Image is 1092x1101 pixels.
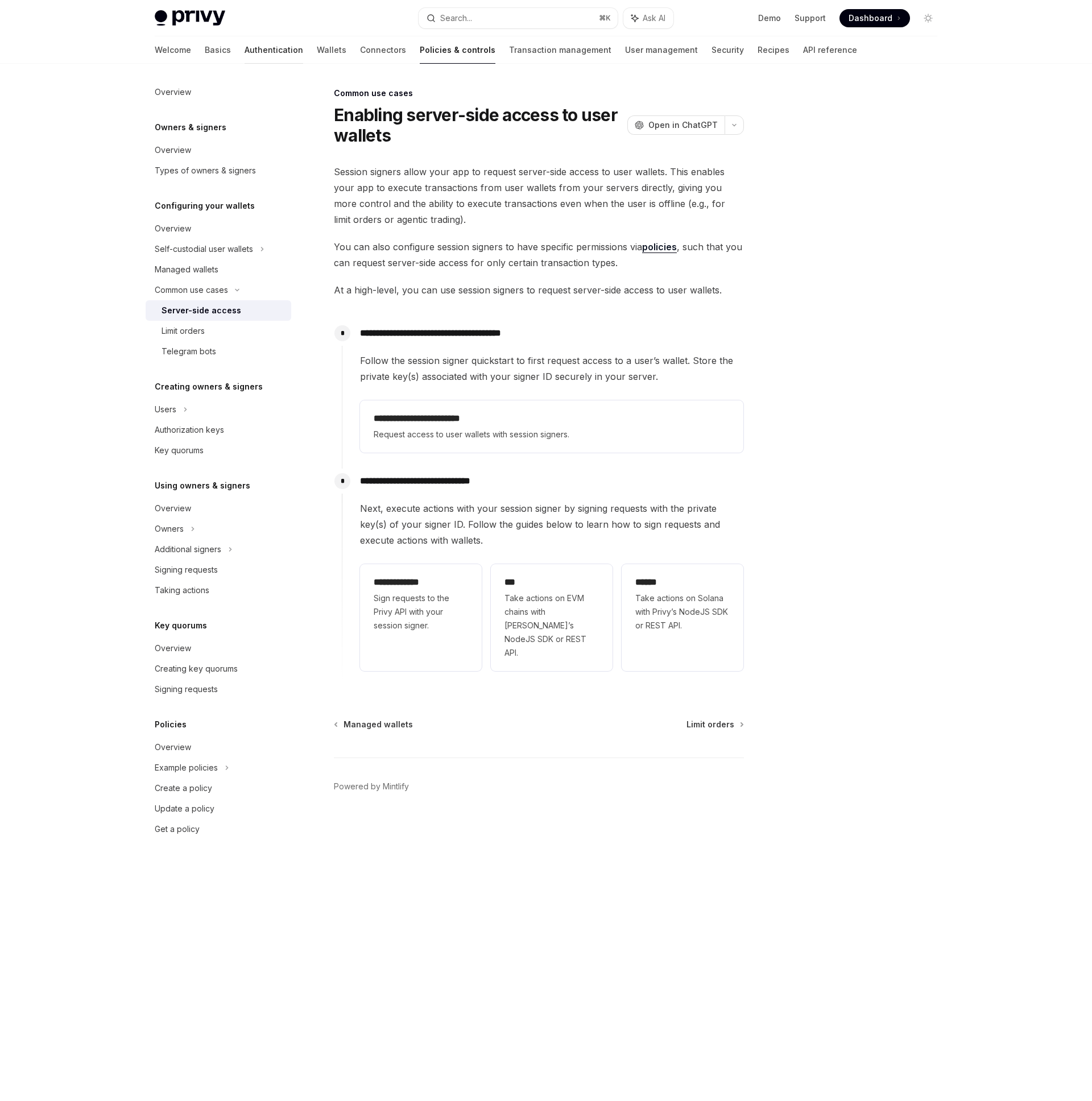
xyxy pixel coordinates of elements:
h5: Creating owners & signers [155,380,263,394]
div: Managed wallets [155,263,218,276]
a: Signing requests [146,560,291,580]
a: Policies & controls [420,36,495,64]
a: Limit orders [146,321,291,341]
a: policies [642,241,677,253]
span: Dashboard [849,13,892,24]
div: Users [155,403,176,416]
a: Key quorums [146,440,291,461]
div: Overview [155,740,191,754]
a: Recipes [758,36,789,64]
img: light logo [155,10,225,26]
h1: Enabling server-side access to user wallets [334,105,623,146]
div: Overview [155,222,191,235]
span: Sign requests to the Privy API with your session signer. [374,591,468,632]
a: Welcome [155,36,191,64]
div: Taking actions [155,583,209,597]
a: Overview [146,82,291,102]
h5: Key quorums [155,619,207,632]
span: Limit orders [686,719,734,730]
button: Ask AI [623,8,673,28]
a: Powered by Mintlify [334,781,409,792]
span: Request access to user wallets with session signers. [374,428,730,441]
a: Authorization keys [146,420,291,440]
a: Signing requests [146,679,291,699]
a: Create a policy [146,778,291,798]
div: Create a policy [155,781,212,795]
div: Search... [440,11,472,25]
span: You can also configure session signers to have specific permissions via , such that you can reque... [334,239,744,271]
a: Support [795,13,826,24]
a: Limit orders [686,719,743,730]
a: Taking actions [146,580,291,601]
span: Follow the session signer quickstart to first request access to a user’s wallet. Store the privat... [360,353,743,384]
span: Take actions on Solana with Privy’s NodeJS SDK or REST API. [635,591,730,632]
a: Overview [146,638,291,659]
span: Open in ChatGPT [648,119,718,131]
a: Types of owners & signers [146,160,291,181]
a: Dashboard [839,9,910,27]
a: **** *Take actions on Solana with Privy’s NodeJS SDK or REST API. [622,564,743,671]
div: Example policies [155,761,218,775]
h5: Policies [155,718,187,731]
a: Transaction management [509,36,611,64]
a: Overview [146,218,291,239]
a: User management [625,36,698,64]
h5: Using owners & signers [155,479,250,492]
button: Toggle dark mode [919,9,937,27]
div: Authorization keys [155,423,224,437]
div: Telegram bots [162,345,216,358]
a: Connectors [360,36,406,64]
span: At a high-level, you can use session signers to request server-side access to user wallets. [334,282,744,298]
div: Overview [155,502,191,515]
button: Open in ChatGPT [627,115,725,135]
div: Self-custodial user wallets [155,242,253,256]
span: Next, execute actions with your session signer by signing requests with the private key(s) of you... [360,500,743,548]
a: Managed wallets [335,719,413,730]
div: Common use cases [155,283,228,297]
a: API reference [803,36,857,64]
a: Overview [146,140,291,160]
a: Demo [758,13,781,24]
a: Managed wallets [146,259,291,280]
a: Update a policy [146,798,291,819]
span: Take actions on EVM chains with [PERSON_NAME]’s NodeJS SDK or REST API. [504,591,599,660]
span: ⌘ K [599,14,611,23]
div: Types of owners & signers [155,164,256,177]
button: Search...⌘K [419,8,618,28]
span: Ask AI [643,13,665,24]
div: Update a policy [155,802,214,816]
div: Server-side access [162,304,241,317]
span: Managed wallets [344,719,413,730]
span: Session signers allow your app to request server-side access to user wallets. This enables your a... [334,164,744,227]
div: Limit orders [162,324,205,338]
a: Server-side access [146,300,291,321]
div: Signing requests [155,563,218,577]
div: Get a policy [155,822,200,836]
div: Additional signers [155,543,221,556]
div: Signing requests [155,682,218,696]
a: Overview [146,737,291,758]
a: Creating key quorums [146,659,291,679]
h5: Configuring your wallets [155,199,255,213]
div: Key quorums [155,444,204,457]
div: Overview [155,143,191,157]
a: **** **** ***Sign requests to the Privy API with your session signer. [360,564,482,671]
a: Security [712,36,744,64]
div: Common use cases [334,88,744,99]
a: Overview [146,498,291,519]
a: ***Take actions on EVM chains with [PERSON_NAME]’s NodeJS SDK or REST API. [491,564,613,671]
a: Authentication [245,36,303,64]
a: Get a policy [146,819,291,839]
div: Overview [155,641,191,655]
a: Wallets [317,36,346,64]
div: Owners [155,522,184,536]
div: Creating key quorums [155,662,238,676]
h5: Owners & signers [155,121,226,134]
a: Basics [205,36,231,64]
a: Telegram bots [146,341,291,362]
div: Overview [155,85,191,99]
